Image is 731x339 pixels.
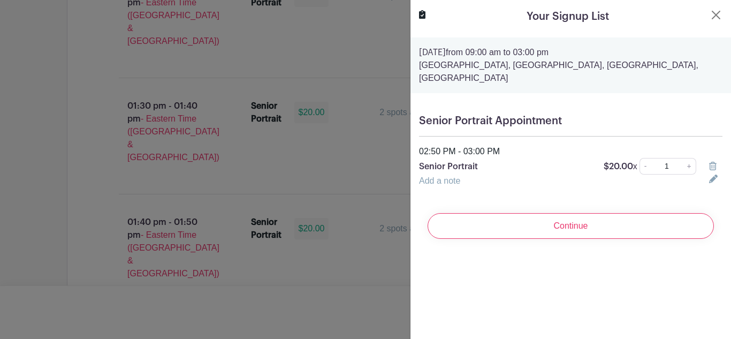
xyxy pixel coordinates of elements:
button: Close [710,9,722,21]
p: Senior Portrait [419,160,591,173]
p: $20.00 [604,160,637,173]
strong: [DATE] [419,48,446,57]
h5: Senior Portrait Appointment [419,115,722,127]
span: x [633,162,637,171]
p: [GEOGRAPHIC_DATA], [GEOGRAPHIC_DATA], [GEOGRAPHIC_DATA], [GEOGRAPHIC_DATA] [419,59,722,85]
input: Continue [428,213,714,239]
a: Add a note [419,176,460,185]
h5: Your Signup List [527,9,609,25]
p: from 09:00 am to 03:00 pm [419,46,722,59]
a: + [683,158,696,175]
div: 02:50 PM - 03:00 PM [413,145,729,158]
a: - [639,158,651,175]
